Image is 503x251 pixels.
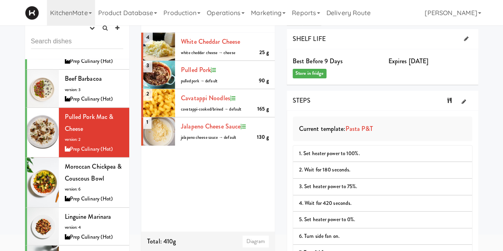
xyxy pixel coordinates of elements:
[65,112,114,133] span: Pulled Pork Mac & Cheese
[293,117,472,141] div: Current template:
[181,93,230,103] a: cavatappi noodles
[299,216,355,223] span: 5. Set heater power to 0%.
[181,122,241,131] a: Jalapeno Cheese Sauce
[65,144,124,154] div: Prep Culinary (Hot)
[181,106,241,112] span: cavatappi-cooked/brined → default
[31,34,124,49] input: Search dishes
[65,136,81,142] span: version: 2
[143,115,151,129] span: 1
[181,50,235,56] span: white cheddar cheese → cheese
[181,78,218,84] span: pulled pork → default
[143,58,152,72] span: 3
[141,117,275,145] li: 1Jalapeno Cheese Sauce130 gjalapeno cheese sauce → default
[181,37,240,46] a: White cheddar cheese
[257,104,269,114] div: 165 g
[293,96,311,105] span: STEPS
[143,87,152,101] span: 2
[25,158,130,207] li: Moroccan Chickpea & Couscous Bowlversion: 6Prep Culinary (Hot)
[230,96,235,101] i: Recipe
[181,65,211,74] a: Pulled Pork
[299,166,350,173] span: 2. Wait for 180 seconds.
[65,87,81,93] span: version: 3
[257,132,269,142] div: 130 g
[388,56,428,66] span: Expires [DATE]
[293,56,343,66] span: Best Before 9 Days
[65,56,124,66] div: Prep Culinary (Hot)
[65,194,124,204] div: Prep Culinary (Hot)
[65,186,81,192] span: version: 6
[211,68,216,73] i: Recipe
[25,208,130,246] li: Linguine Marinaraversion: 4Prep Culinary (Hot)
[293,34,326,43] span: SHELF LIFE
[299,183,357,190] span: 3. Set heater power to 75%.
[141,89,275,117] li: 2cavatappi noodles165 gcavatappi-cooked/brined → default
[293,69,326,78] span: Store in fridge
[65,74,102,83] span: Beef Barbacoa
[345,124,373,133] a: Pasta P&T
[25,70,130,108] li: Beef Barbacoaversion: 3Prep Culinary (Hot)
[259,76,268,86] div: 90 g
[147,18,189,27] span: INGREDIENTS
[141,61,275,89] li: 3Pulled Pork90 gpulled pork → default
[243,235,269,247] a: Diagram
[65,212,111,221] span: Linguine Marinara
[65,94,124,104] div: Prep Culinary (Hot)
[147,237,176,246] span: Total: 410g
[259,48,268,58] div: 25 g
[65,224,81,230] span: version: 4
[25,108,130,158] li: Pulled Pork Mac & Cheeseversion: 2Prep Culinary (Hot)
[65,162,122,183] span: Moroccan Chickpea & Couscous Bowl
[181,134,236,140] span: jalapeno cheese sauce → default
[143,30,153,44] span: 4
[65,232,124,242] div: Prep Culinary (Hot)
[299,199,352,207] span: 4. Wait for 420 seconds.
[141,33,275,61] li: 4White cheddar cheese25 gwhite cheddar cheese → cheese
[299,150,360,157] span: 1. Set heater power to 100%.
[25,6,39,20] img: Micromart
[189,18,196,27] span: (4)
[299,232,340,240] span: 6. Turn side fan on.
[241,124,246,129] i: Recipe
